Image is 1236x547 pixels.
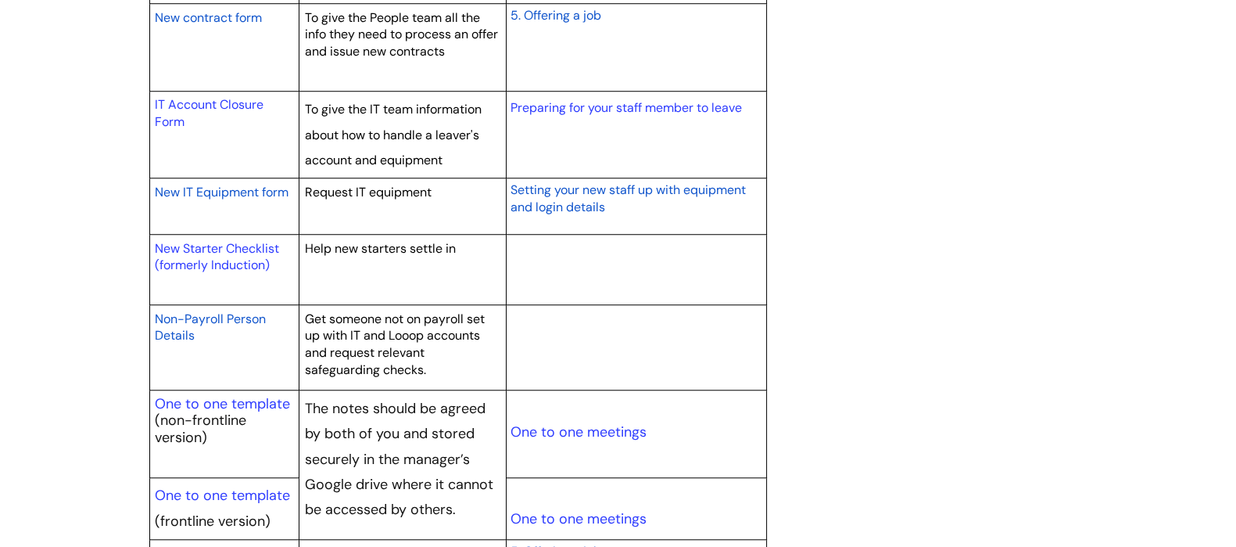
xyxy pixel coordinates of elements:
a: Non-Payroll Person Details [155,309,266,345]
td: (frontline version) [149,477,299,539]
span: Non-Payroll Person Details [155,311,266,344]
span: To give the People team all the info they need to process an offer and issue new contracts [305,9,498,59]
a: One to one meetings [510,509,646,528]
a: New IT Equipment form [155,182,288,201]
a: One to one template [155,486,290,505]
a: One to one template [155,394,290,413]
p: (non-frontline version) [155,412,294,446]
a: New contract form [155,8,262,27]
a: IT Account Closure Form [155,96,263,130]
td: The notes should be agreed by both of you and stored securely in the manager’s Google drive where... [299,390,507,540]
a: 5. Offering a job [510,5,600,24]
span: Setting your new staff up with equipment and login details [510,182,745,215]
span: New contract form [155,9,262,26]
span: To give the IT team information about how to handle a leaver's account and equipment [305,101,482,168]
span: Request IT equipment [305,184,432,200]
span: 5. Offering a job [510,7,600,23]
a: Setting your new staff up with equipment and login details [510,180,745,216]
span: Help new starters settle in [305,240,456,257]
span: Get someone not on payroll set up with IT and Looop accounts and request relevant safeguarding ch... [305,311,485,378]
span: New IT Equipment form [155,184,288,200]
a: Preparing for your staff member to leave [510,99,741,116]
a: One to one meetings [510,423,646,441]
a: New Starter Checklist (formerly Induction) [155,240,279,274]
